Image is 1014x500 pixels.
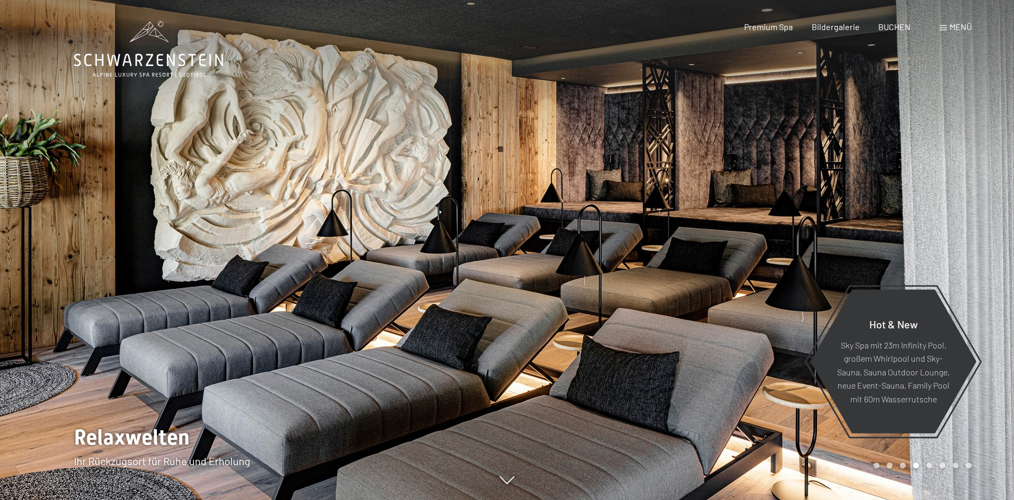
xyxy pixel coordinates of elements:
div: Carousel Page 1 [874,463,879,468]
div: Carousel Page 2 [887,463,893,468]
div: Carousel Page 3 [900,463,906,468]
span: Hot & New [869,317,918,330]
a: Premium Spa [744,22,793,32]
a: Bildergalerie [812,22,860,32]
p: Sky Spa mit 23m Infinity Pool, großem Whirlpool und Sky-Sauna, Sauna Outdoor Lounge, neue Event-S... [836,338,951,405]
div: Carousel Page 8 [966,463,972,468]
div: Carousel Page 5 [926,463,932,468]
a: BUCHEN [878,22,910,32]
span: Menü [950,22,972,32]
a: Hot & New Sky Spa mit 23m Infinity Pool, großem Whirlpool und Sky-Sauna, Sauna Outdoor Lounge, ne... [810,289,977,434]
div: Carousel Page 7 [953,463,959,468]
div: Carousel Page 4 (Current Slide) [913,463,919,468]
div: Carousel Pagination [870,463,972,468]
div: Carousel Page 6 [940,463,945,468]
